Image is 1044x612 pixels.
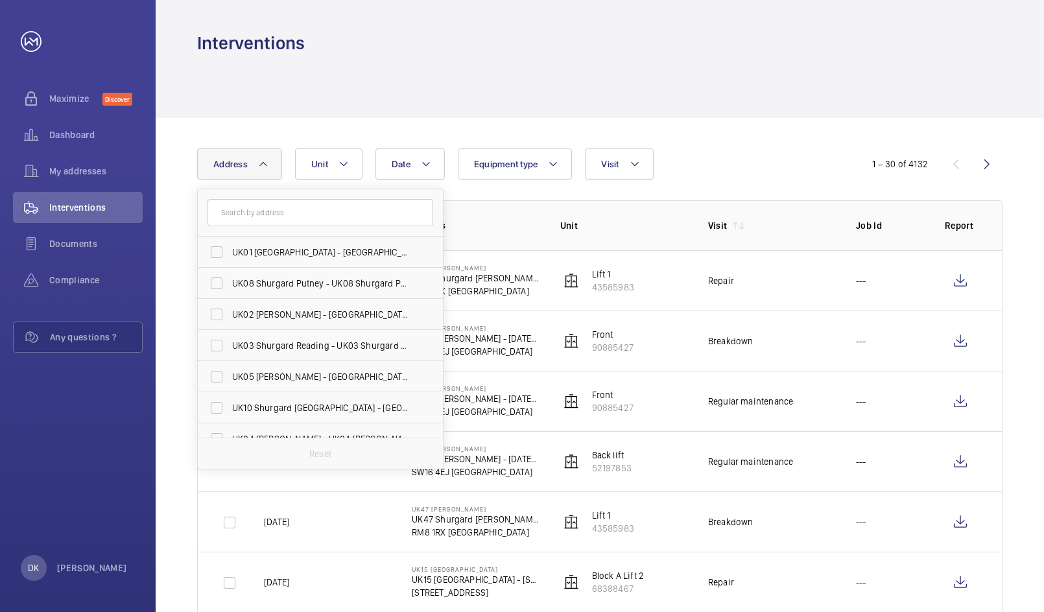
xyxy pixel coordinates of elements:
[412,573,539,586] p: UK15 [GEOGRAPHIC_DATA] - [STREET_ADDRESS]
[708,335,753,347] div: Breakdown
[412,345,539,358] p: SW16 4EJ [GEOGRAPHIC_DATA]
[856,515,866,528] p: ---
[412,565,539,573] p: UK15 [GEOGRAPHIC_DATA]
[592,462,632,475] p: 52197853
[592,569,645,582] p: Block A Lift 2
[412,392,539,405] p: UK02 [PERSON_NAME] - [DATE][STREET_ADDRESS][DATE]
[375,148,445,180] button: Date
[708,515,753,528] div: Breakdown
[560,219,687,232] p: Unit
[708,219,728,232] p: Visit
[49,237,143,250] span: Documents
[592,341,634,354] p: 90885427
[412,264,539,272] p: UK47 [PERSON_NAME]
[412,384,539,392] p: UK02 [PERSON_NAME]
[264,576,289,589] p: [DATE]
[592,582,645,595] p: 68388467
[412,453,539,465] p: UK02 [PERSON_NAME] - [DATE][STREET_ADDRESS][DATE]
[412,513,539,526] p: UK47 Shurgard [PERSON_NAME] - [STREET_ADDRESS]
[197,31,305,55] h1: Interventions
[232,401,410,414] span: UK10 Shurgard [GEOGRAPHIC_DATA] - [GEOGRAPHIC_DATA] [GEOGRAPHIC_DATA] - 750-[STREET_ADDRESS]
[592,449,632,462] p: Back lift
[232,277,410,290] span: UK08 Shurgard Putney - UK08 Shurgard Putney - [STREET_ADDRESS]
[49,201,143,214] span: Interventions
[412,332,539,345] p: UK02 [PERSON_NAME] - [DATE][STREET_ADDRESS][DATE]
[412,505,539,513] p: UK47 [PERSON_NAME]
[412,465,539,478] p: SW16 4EJ [GEOGRAPHIC_DATA]
[708,576,734,589] div: Repair
[564,394,579,409] img: elevator.svg
[592,281,634,294] p: 43585983
[412,405,539,418] p: SW16 4EJ [GEOGRAPHIC_DATA]
[49,92,102,105] span: Maximize
[856,219,924,232] p: Job Id
[208,199,433,226] input: Search by address
[232,432,410,445] span: UK04 [PERSON_NAME] - UK04 [PERSON_NAME] - [GEOGRAPHIC_DATA][PERSON_NAME] 0HD
[564,574,579,590] img: elevator.svg
[412,272,539,285] p: UK47 Shurgard [PERSON_NAME] - [STREET_ADDRESS]
[232,370,410,383] span: UK05 [PERSON_NAME] - [GEOGRAPHIC_DATA] [PERSON_NAME] - [PERSON_NAME][STREET_ADDRESS]
[28,561,39,574] p: DK
[311,159,328,169] span: Unit
[592,522,634,535] p: 43585983
[102,93,132,106] span: Discover
[412,586,539,599] p: [STREET_ADDRESS]
[458,148,573,180] button: Equipment type
[585,148,653,180] button: Visit
[872,158,928,171] div: 1 – 30 of 4132
[564,273,579,288] img: elevator.svg
[856,274,866,287] p: ---
[197,148,282,180] button: Address
[49,274,143,287] span: Compliance
[592,388,634,401] p: Front
[564,454,579,469] img: elevator.svg
[564,333,579,349] img: elevator.svg
[49,165,143,178] span: My addresses
[412,219,539,232] p: Address
[412,285,539,298] p: RM8 1RX [GEOGRAPHIC_DATA]
[474,159,538,169] span: Equipment type
[592,509,634,522] p: Lift 1
[57,561,127,574] p: [PERSON_NAME]
[50,331,142,344] span: Any questions ?
[601,159,619,169] span: Visit
[592,268,634,281] p: Lift 1
[232,339,410,352] span: UK03 Shurgard Reading - UK03 Shurgard Reading - [STREET_ADDRESS]
[856,576,866,589] p: ---
[856,395,866,408] p: ---
[295,148,362,180] button: Unit
[708,395,793,408] div: Regular maintenance
[309,447,331,460] p: Reset
[856,335,866,347] p: ---
[412,324,539,332] p: UK02 [PERSON_NAME]
[945,219,976,232] p: Report
[264,515,289,528] p: [DATE]
[856,455,866,468] p: ---
[49,128,143,141] span: Dashboard
[412,445,539,453] p: UK02 [PERSON_NAME]
[392,159,410,169] span: Date
[213,159,248,169] span: Address
[412,526,539,539] p: RM8 1RX [GEOGRAPHIC_DATA]
[564,514,579,530] img: elevator.svg
[592,401,634,414] p: 90885427
[232,308,410,321] span: UK02 [PERSON_NAME] - [GEOGRAPHIC_DATA] [GEOGRAPHIC_DATA][PERSON_NAME][GEOGRAPHIC_DATA] - [DATE][S...
[708,274,734,287] div: Repair
[592,328,634,341] p: Front
[708,455,793,468] div: Regular maintenance
[232,246,410,259] span: UK01 [GEOGRAPHIC_DATA] - [GEOGRAPHIC_DATA] [GEOGRAPHIC_DATA] - [STREET_ADDRESS]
